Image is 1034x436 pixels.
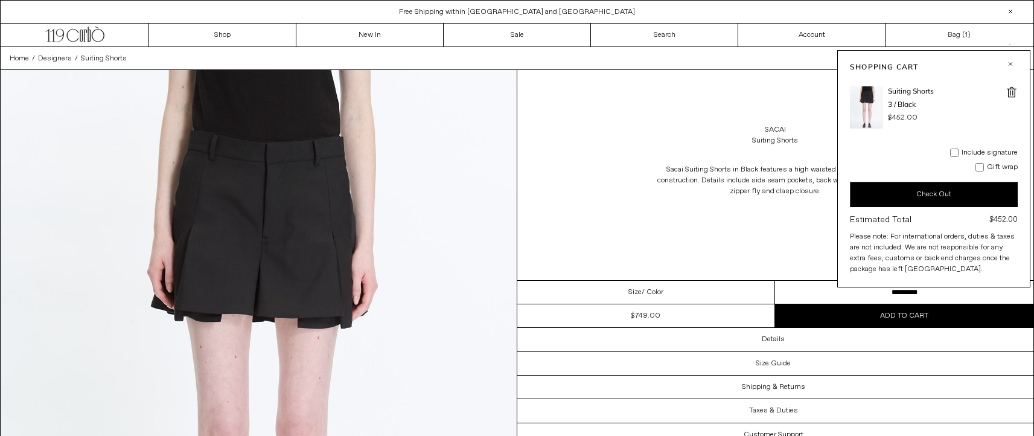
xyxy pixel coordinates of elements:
[591,24,738,46] a: Search
[399,7,635,17] a: Free Shipping within [GEOGRAPHIC_DATA] and [GEOGRAPHIC_DATA]
[10,54,29,63] span: Home
[631,310,660,321] div: $749.00
[742,383,805,391] h3: Shipping & Returns
[886,24,1033,46] a: Bag ()
[775,304,1033,327] button: Add to cart
[880,311,928,321] span: Add to cart
[965,30,968,40] span: 1
[81,53,127,64] a: Suiting Shorts
[642,287,663,298] span: / Color
[756,359,791,368] h3: Size Guide
[10,53,29,64] a: Home
[38,53,72,64] a: Designers
[752,135,798,146] div: Suiting Shorts
[762,335,785,344] h3: Details
[38,54,72,63] span: Designers
[444,24,591,46] a: Sale
[149,24,296,46] a: Shop
[738,24,886,46] a: Account
[75,53,78,64] span: /
[965,30,971,40] span: )
[628,287,642,298] span: Size
[32,53,35,64] span: /
[654,158,896,203] p: Sacai Suiting Shorts in Black features a high waisted fit in a pleated construction. Details incl...
[81,54,127,63] span: Suiting Shorts
[765,124,786,135] a: Sacai
[296,24,444,46] a: New In
[749,406,798,415] h3: Taxes & Duties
